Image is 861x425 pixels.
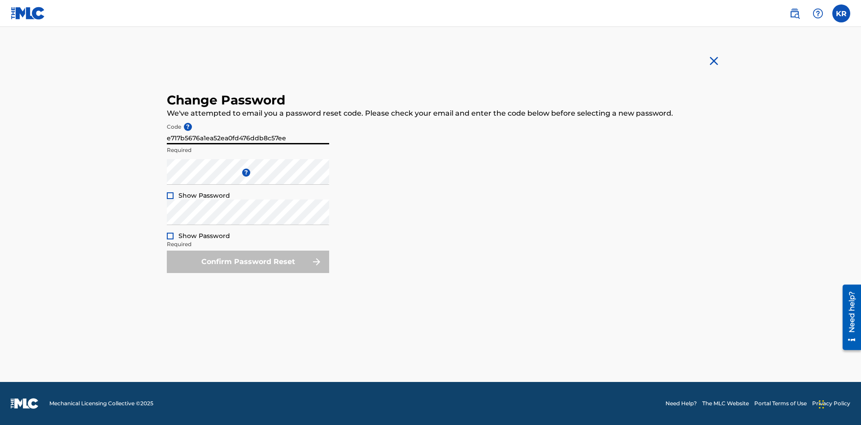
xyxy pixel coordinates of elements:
span: Mechanical Licensing Collective © 2025 [49,399,153,408]
p: Required [167,146,329,154]
img: help [813,8,823,19]
span: ? [242,169,250,177]
div: Help [809,4,827,22]
iframe: Resource Center [836,281,861,355]
a: Public Search [786,4,804,22]
a: Privacy Policy [812,399,850,408]
span: ? [184,123,192,131]
iframe: Chat Widget [816,382,861,425]
img: search [789,8,800,19]
p: Required [167,240,329,248]
span: Show Password [178,232,230,240]
a: The MLC Website [702,399,749,408]
a: Portal Terms of Use [754,399,807,408]
img: logo [11,398,39,409]
img: MLC Logo [11,7,45,20]
a: Need Help? [665,399,697,408]
div: Drag [819,391,824,418]
span: Show Password [178,191,230,199]
p: We've attempted to email you a password reset code. Please check your email and enter the code be... [167,108,694,119]
div: User Menu [832,4,850,22]
img: close [707,54,721,68]
h3: Change Password [167,92,694,108]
